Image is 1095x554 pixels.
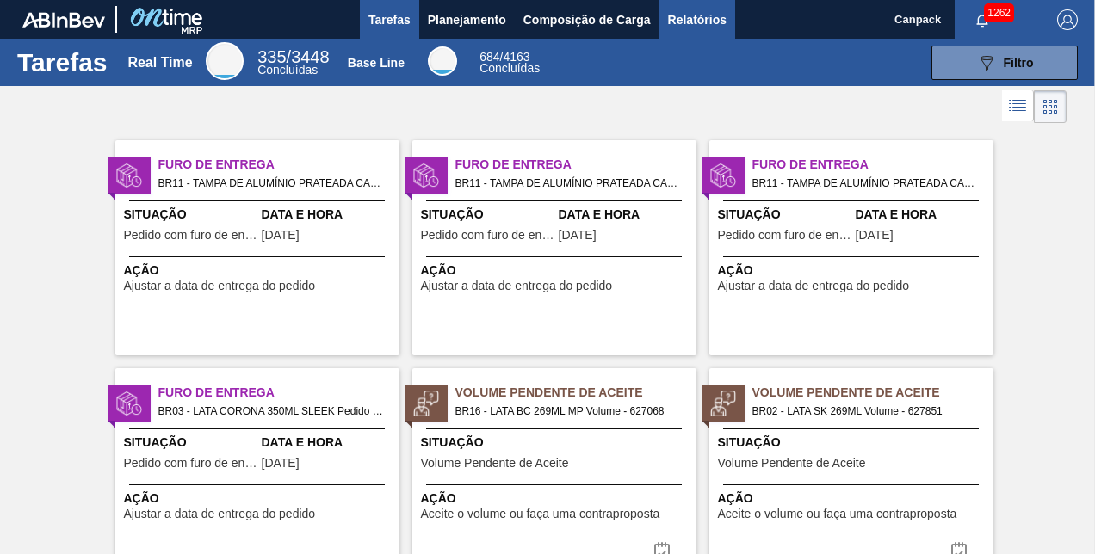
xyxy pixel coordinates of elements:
span: 01/10/2025, [856,229,894,242]
span: Situação [124,434,257,452]
span: Situação [421,206,554,224]
div: Visão em Lista [1002,90,1034,123]
span: Pedido com furo de entrega [124,457,257,470]
div: Base Line [479,52,540,74]
span: BR11 - TAMPA DE ALUMÍNIO PRATEADA CANPACK CDL Pedido - 2037113 [455,174,683,193]
span: Aceite o volume ou faça uma contraproposta [421,508,660,520]
img: status [116,391,142,416]
img: status [116,163,142,188]
span: Ação [718,489,989,508]
span: BR16 - LATA BC 269ML MP Volume - 627068 [455,402,683,421]
span: BR03 - LATA CORONA 350ML SLEEK Pedido - 2042154 [158,402,386,421]
span: Data e Hora [856,206,989,224]
span: Concluídas [257,63,318,77]
span: Volume Pendente de Aceite [421,457,569,470]
span: Situação [718,434,989,452]
div: Real Time [127,55,192,71]
span: Pedido com furo de entrega [718,229,851,242]
span: Ajustar a data de entrega do pedido [124,508,316,520]
span: Relatórios [668,9,727,30]
span: Ação [124,262,395,280]
span: Concluídas [479,61,540,75]
span: Furo de Entrega [158,384,399,402]
span: BR11 - TAMPA DE ALUMÍNIO PRATEADA CANPACK CDL Pedido - 2037112 [752,174,980,193]
span: Pedido com furo de entrega [124,229,257,242]
span: Filtro [1004,56,1034,70]
span: Furo de Entrega [455,156,696,174]
span: / 4163 [479,50,529,64]
div: Real Time [257,50,329,76]
span: Tarefas [368,9,411,30]
div: Base Line [428,46,457,76]
span: 02/10/2025, [262,229,300,242]
span: 01/10/2025, [559,229,597,242]
span: 02/10/2025, [262,457,300,470]
span: BR11 - TAMPA DE ALUMÍNIO PRATEADA CANPACK CDL Pedido - 2037752 [158,174,386,193]
span: Volume Pendente de Aceite [718,457,866,470]
span: Ação [421,489,692,508]
span: BR02 - LATA SK 269ML Volume - 627851 [752,402,980,421]
span: Situação [718,206,851,224]
span: Ação [718,262,989,280]
button: Notificações [955,8,1010,32]
button: Filtro [931,46,1078,80]
div: Base Line [348,56,405,70]
span: Ação [124,489,395,508]
span: Volume Pendente de Aceite [752,384,993,402]
span: Volume Pendente de Aceite [455,384,696,402]
span: Ajustar a data de entrega do pedido [124,280,316,292]
span: / 3448 [257,47,329,66]
h1: Tarefas [17,52,108,72]
span: Data e Hora [262,434,395,452]
span: Situação [124,206,257,224]
span: 1262 [984,3,1014,22]
span: Ajustar a data de entrega do pedido [718,280,910,292]
img: status [413,391,439,416]
span: Furo de Entrega [158,156,399,174]
span: Data e Hora [559,206,692,224]
span: Aceite o volume ou faça uma contraproposta [718,508,957,520]
span: 684 [479,50,499,64]
span: Furo de Entrega [752,156,993,174]
span: Ação [421,262,692,280]
span: Ajustar a data de entrega do pedido [421,280,613,292]
span: Pedido com furo de entrega [421,229,554,242]
span: Situação [421,434,692,452]
span: 335 [257,47,286,66]
img: status [710,391,736,416]
img: status [413,163,439,188]
img: TNhmsLtSVTkK8tSr43FrP2fwEKptu5GPRR3wAAAABJRU5ErkJggg== [22,12,105,28]
div: Real Time [206,42,244,80]
div: Visão em Cards [1034,90,1067,123]
img: Logout [1057,9,1078,30]
span: Composição de Carga [523,9,651,30]
span: Data e Hora [262,206,395,224]
span: Planejamento [428,9,506,30]
img: status [710,163,736,188]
